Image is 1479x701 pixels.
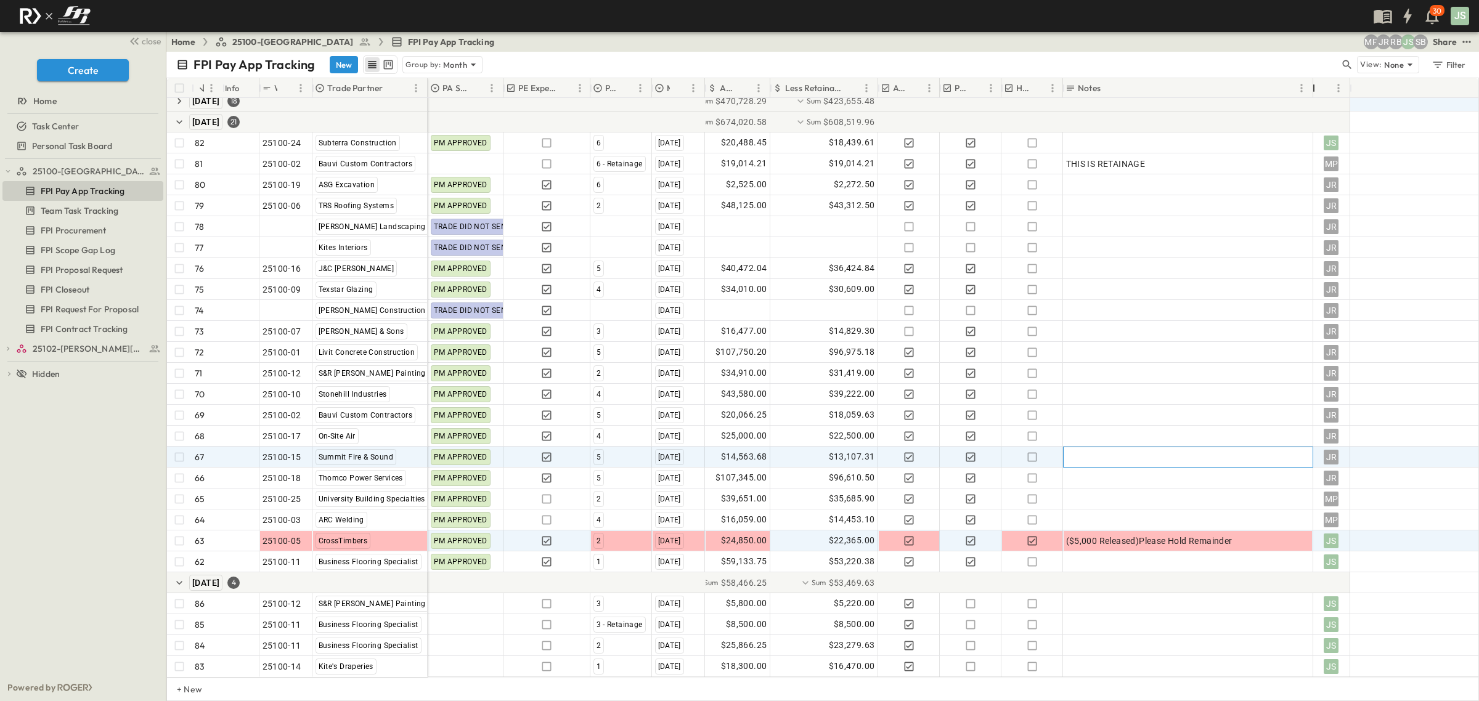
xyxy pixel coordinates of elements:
[829,136,875,150] span: $18,439.61
[686,81,701,95] button: Menu
[434,306,512,315] span: TRADE DID NOT SEND
[829,492,875,506] span: $35,685.90
[738,81,751,95] button: Sort
[721,282,767,296] span: $34,010.00
[2,222,161,239] a: FPI Procurement
[319,474,403,482] span: Thomco Power Services
[408,36,494,48] span: FPI Pay App Tracking
[434,516,487,524] span: PM APPROVED
[263,262,301,275] span: 25100-16
[434,432,487,440] span: PM APPROVED
[845,81,859,95] button: Sort
[434,180,487,189] span: PM APPROVED
[721,136,767,150] span: $20,488.45
[195,221,204,233] p: 78
[142,35,161,47] span: close
[2,202,161,219] a: Team Task Tracking
[721,324,767,338] span: $16,477.00
[385,81,399,95] button: Sort
[922,81,937,95] button: Menu
[195,304,203,317] p: 74
[434,537,487,545] span: PM APPROVED
[195,472,205,484] p: 66
[1433,36,1457,48] div: Share
[823,95,874,107] span: $423,655.48
[1401,34,1416,49] div: Jesse Sullivan (jsullivan@fpibuilders.com)
[974,81,987,95] button: Sort
[41,323,128,335] span: FPI Contract Tracking
[721,513,767,527] span: $16,059.00
[658,516,681,524] span: [DATE]
[658,453,681,461] span: [DATE]
[32,140,112,152] span: Personal Task Board
[658,537,681,545] span: [DATE]
[434,222,512,231] span: TRADE DID NOT SEND
[195,346,204,359] p: 72
[721,533,767,548] span: $24,850.00
[829,408,875,422] span: $18,059.63
[1066,158,1146,170] span: THIS IS RETAINAGE
[597,516,601,524] span: 4
[2,319,163,339] div: FPI Contract Trackingtest
[721,554,767,569] span: $59,133.75
[597,495,601,503] span: 2
[380,57,396,72] button: kanban view
[1451,7,1469,25] div: JS
[32,368,60,380] span: Hidden
[195,179,205,191] p: 80
[263,535,301,547] span: 25100-05
[829,471,875,485] span: $96,610.50
[41,283,89,296] span: FPI Closeout
[192,96,219,106] span: [DATE]
[633,81,648,95] button: Menu
[2,161,163,181] div: 25100-Vanguard Prep Schooltest
[263,451,301,463] span: 25100-15
[263,367,301,379] span: 25100-12
[605,82,617,94] p: PA #
[195,283,204,296] p: 75
[726,177,767,192] span: $2,525.00
[658,306,681,315] span: [DATE]
[955,82,971,94] p: PM Processed
[434,411,487,419] span: PM APPROVED
[434,369,487,378] span: PM APPROVED
[1388,34,1403,49] div: Regina Barnett (rbarnett@fpibuilders.com)
[1324,554,1338,569] div: JS
[721,429,767,443] span: $25,000.00
[1324,387,1338,402] div: JR
[1324,408,1338,423] div: JR
[597,369,601,378] span: 2
[434,495,487,503] span: PM APPROVED
[2,280,163,299] div: FPI Closeouttest
[405,59,441,71] p: Group by:
[442,82,468,94] p: PA Status
[597,180,601,189] span: 6
[699,116,714,127] p: Sum
[658,264,681,273] span: [DATE]
[715,345,767,359] span: $107,750.20
[1324,324,1338,339] div: JR
[1360,58,1382,71] p: View:
[1294,81,1309,95] button: Menu
[1324,177,1338,192] div: JR
[195,451,204,463] p: 67
[434,243,512,252] span: TRADE DID NOT SEND
[197,81,210,95] button: Sort
[597,411,601,419] span: 5
[434,348,487,357] span: PM APPROVED
[195,137,205,149] p: 82
[434,327,487,336] span: PM APPROVED
[41,205,118,217] span: Team Task Tracking
[434,139,487,147] span: PM APPROVED
[195,493,205,505] p: 65
[597,139,601,147] span: 6
[1324,219,1338,234] div: JR
[2,181,163,201] div: FPI Pay App Trackingtest
[823,116,874,128] span: $608,519.96
[572,81,587,95] button: Menu
[195,241,203,254] p: 77
[1324,450,1338,464] div: JR
[274,82,277,94] p: WO#
[2,261,161,278] a: FPI Proposal Request
[263,430,301,442] span: 25100-17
